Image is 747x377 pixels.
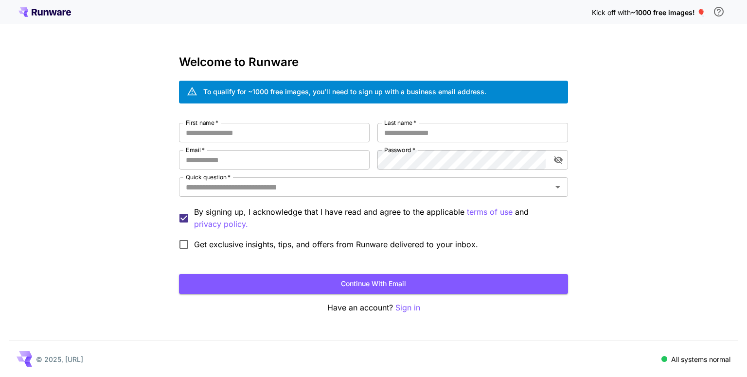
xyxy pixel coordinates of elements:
h3: Welcome to Runware [179,55,568,69]
label: First name [186,119,218,127]
label: Last name [384,119,416,127]
button: In order to qualify for free credit, you need to sign up with a business email address and click ... [709,2,729,21]
p: Have an account? [179,302,568,314]
label: Quick question [186,173,231,181]
p: privacy policy. [194,218,248,230]
p: © 2025, [URL] [36,354,83,364]
button: By signing up, I acknowledge that I have read and agree to the applicable and privacy policy. [467,206,513,218]
button: toggle password visibility [550,151,567,169]
span: Kick off with [592,8,631,17]
button: Continue with email [179,274,568,294]
p: By signing up, I acknowledge that I have read and agree to the applicable and [194,206,560,230]
label: Email [186,146,205,154]
span: Get exclusive insights, tips, and offers from Runware delivered to your inbox. [194,239,478,250]
p: terms of use [467,206,513,218]
label: Password [384,146,415,154]
div: To qualify for ~1000 free images, you’ll need to sign up with a business email address. [203,86,486,97]
span: ~1000 free images! 🎈 [631,8,705,17]
button: Open [551,180,565,194]
p: All systems normal [671,354,730,364]
button: Sign in [395,302,420,314]
button: By signing up, I acknowledge that I have read and agree to the applicable terms of use and [194,218,248,230]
